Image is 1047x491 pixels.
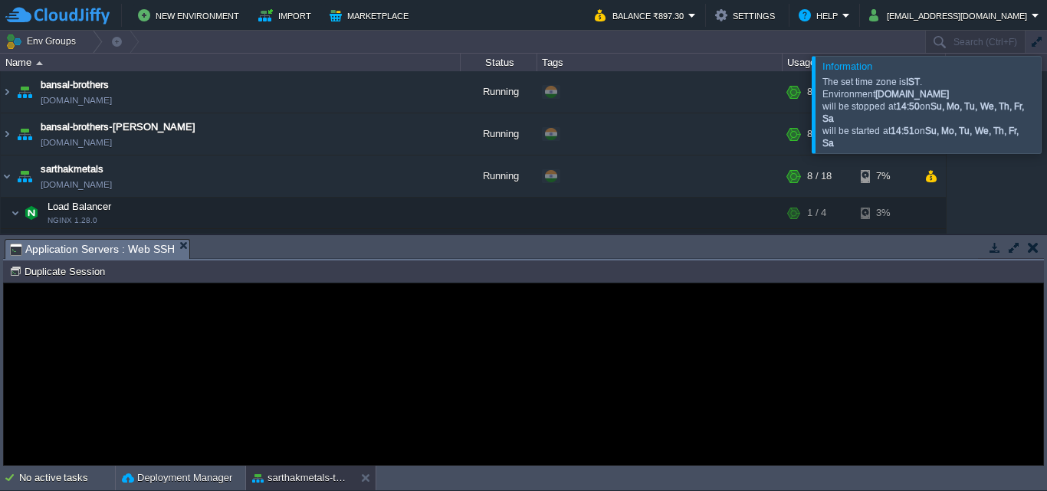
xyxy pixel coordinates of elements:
button: [EMAIL_ADDRESS][DOMAIN_NAME] [869,6,1032,25]
strong: 14:50 [896,101,920,112]
img: CloudJiffy [5,6,110,25]
button: Marketplace [330,6,413,25]
img: AMDAwAAAACH5BAEAAAAALAAAAAABAAEAAAICRAEAOw== [11,198,20,228]
div: 1 / 4 [807,229,823,253]
img: AMDAwAAAACH5BAEAAAAALAAAAAABAAEAAAICRAEAOw== [1,155,13,197]
button: Duplicate Session [9,264,110,278]
span: Load Balancer [46,200,113,213]
a: [DOMAIN_NAME] [41,93,112,108]
img: AMDAwAAAACH5BAEAAAAALAAAAAABAAEAAAICRAEAOw== [1,113,13,155]
div: Running [461,155,537,197]
div: 8 / 18 [807,155,832,197]
img: AMDAwAAAACH5BAEAAAAALAAAAAABAAEAAAICRAEAOw== [14,71,35,113]
div: The set time zone is . Environment will be stopped at on will be started at on [822,76,1033,149]
button: New Environment [138,6,244,25]
span: Application Servers : Web SSH [10,240,175,259]
iframe: chat widget [983,430,1032,476]
button: Balance ₹897.30 [595,6,688,25]
div: Name [2,54,460,71]
div: Usage [783,54,945,71]
button: sarthakmetals-test [252,470,349,486]
img: AMDAwAAAACH5BAEAAAAALAAAAAABAAEAAAICRAEAOw== [32,229,41,253]
div: 3% [861,198,911,228]
strong: [DOMAIN_NAME] [875,89,949,100]
span: NGINX 1.28.0 [48,216,97,225]
img: AMDAwAAAACH5BAEAAAAALAAAAAABAAEAAAICRAEAOw== [36,61,43,65]
a: sarthakmetals [41,162,103,177]
div: No active tasks [19,466,115,490]
a: bansal-brothers [41,77,109,93]
span: Information [822,61,872,72]
div: 7% [861,155,911,197]
div: 1 / 4 [807,198,826,228]
a: bansal-brothers-[PERSON_NAME] [41,119,195,135]
button: Deployment Manager [122,470,232,486]
img: AMDAwAAAACH5BAEAAAAALAAAAAABAAEAAAICRAEAOw== [14,155,35,197]
button: Settings [715,6,780,25]
div: Status [461,54,537,71]
strong: IST [906,77,920,87]
button: Import [258,6,316,25]
img: AMDAwAAAACH5BAEAAAAALAAAAAABAAEAAAICRAEAOw== [41,229,63,253]
div: 8 / 18 [807,71,832,113]
img: AMDAwAAAACH5BAEAAAAALAAAAAABAAEAAAICRAEAOw== [14,113,35,155]
strong: 14:51 [891,126,914,136]
div: Running [461,113,537,155]
div: Running [461,71,537,113]
button: Help [799,6,842,25]
a: [DOMAIN_NAME] [41,177,112,192]
a: [DOMAIN_NAME] [41,135,112,150]
div: 3% [861,229,911,253]
a: Load BalancerNGINX 1.28.0 [46,201,113,212]
div: Tags [538,54,782,71]
div: 8 / 18 [807,113,832,155]
img: AMDAwAAAACH5BAEAAAAALAAAAAABAAEAAAICRAEAOw== [21,198,42,228]
button: Env Groups [5,31,81,52]
img: AMDAwAAAACH5BAEAAAAALAAAAAABAAEAAAICRAEAOw== [1,71,13,113]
